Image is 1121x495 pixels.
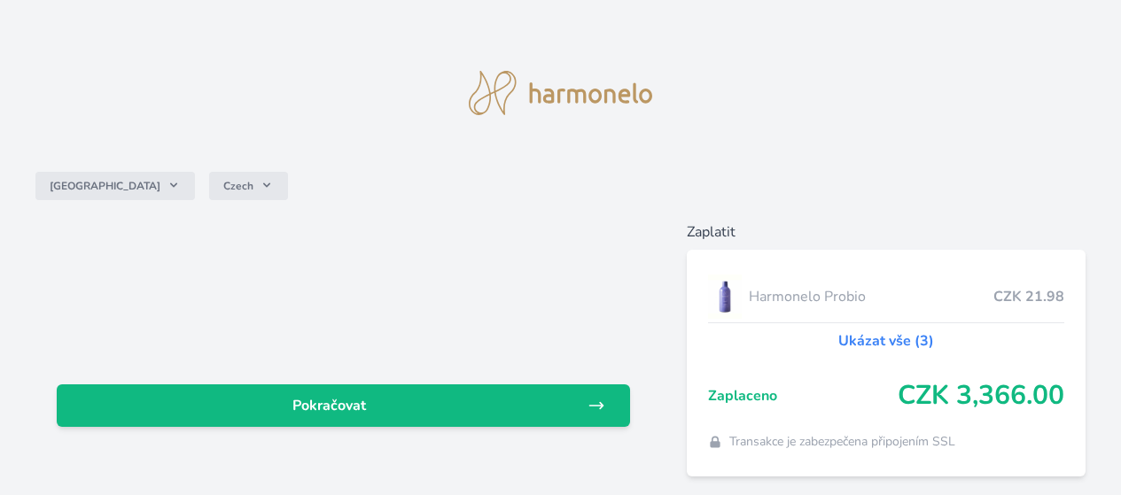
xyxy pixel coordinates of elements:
button: Czech [209,172,288,200]
span: CZK 21.98 [993,286,1064,307]
h6: Zaplatit [687,221,1086,243]
span: [GEOGRAPHIC_DATA] [50,179,160,193]
span: Zaplaceno [708,385,898,406]
button: [GEOGRAPHIC_DATA] [35,172,195,200]
span: Transakce je zabezpečena připojením SSL [729,433,955,451]
a: Pokračovat [57,384,630,427]
span: Czech [223,179,253,193]
span: CZK 3,366.00 [898,380,1064,412]
a: Ukázat vše (3) [838,330,934,352]
span: Harmonelo Probio [749,286,993,307]
span: Pokračovat [71,395,588,416]
img: logo.svg [469,71,653,115]
img: CLEAN_PROBIO_se_stinem_x-lo.jpg [708,275,742,319]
